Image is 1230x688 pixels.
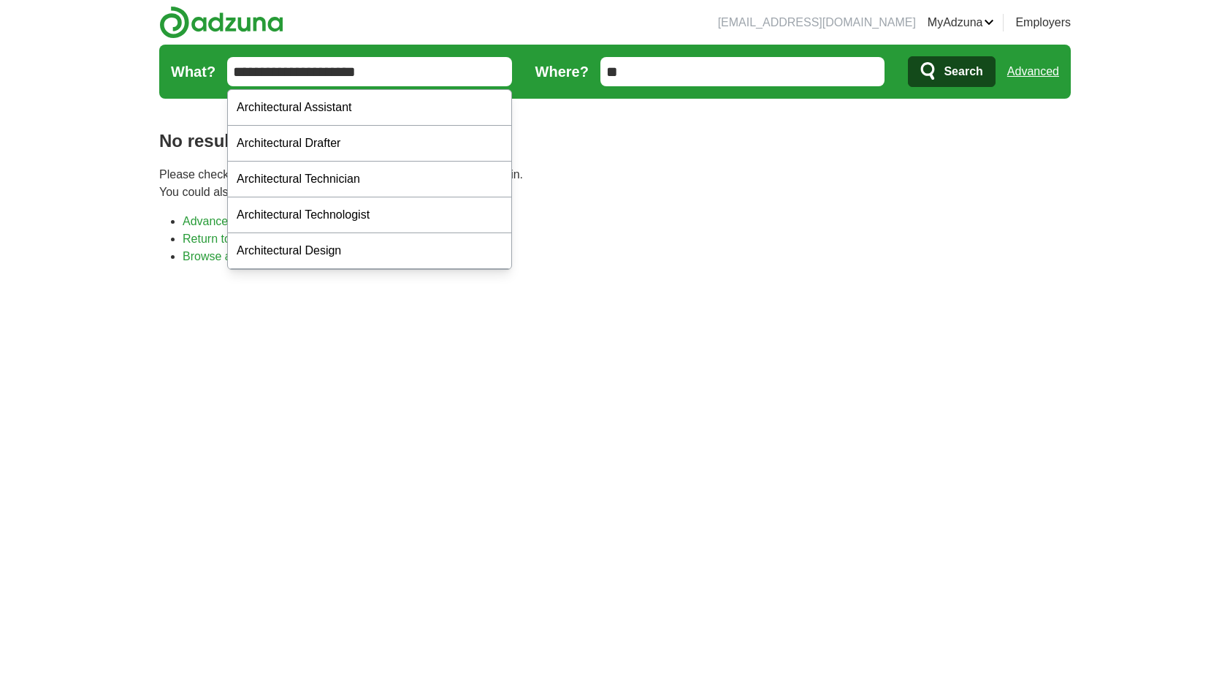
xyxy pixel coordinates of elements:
[944,57,982,86] span: Search
[1007,57,1059,86] a: Advanced
[159,6,283,39] img: Adzuna logo
[183,215,273,227] a: Advanced search
[908,56,995,87] button: Search
[928,14,995,31] a: MyAdzuna
[718,14,916,31] li: [EMAIL_ADDRESS][DOMAIN_NAME]
[535,61,589,83] label: Where?
[159,128,1071,154] h1: No results found
[159,166,1071,201] p: Please check your spelling or enter another search term and try again. You could also try one of ...
[171,61,215,83] label: What?
[1015,14,1071,31] a: Employers
[183,250,477,262] a: Browse all live results across the [GEOGRAPHIC_DATA]
[183,233,392,245] a: Return to the home page and start again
